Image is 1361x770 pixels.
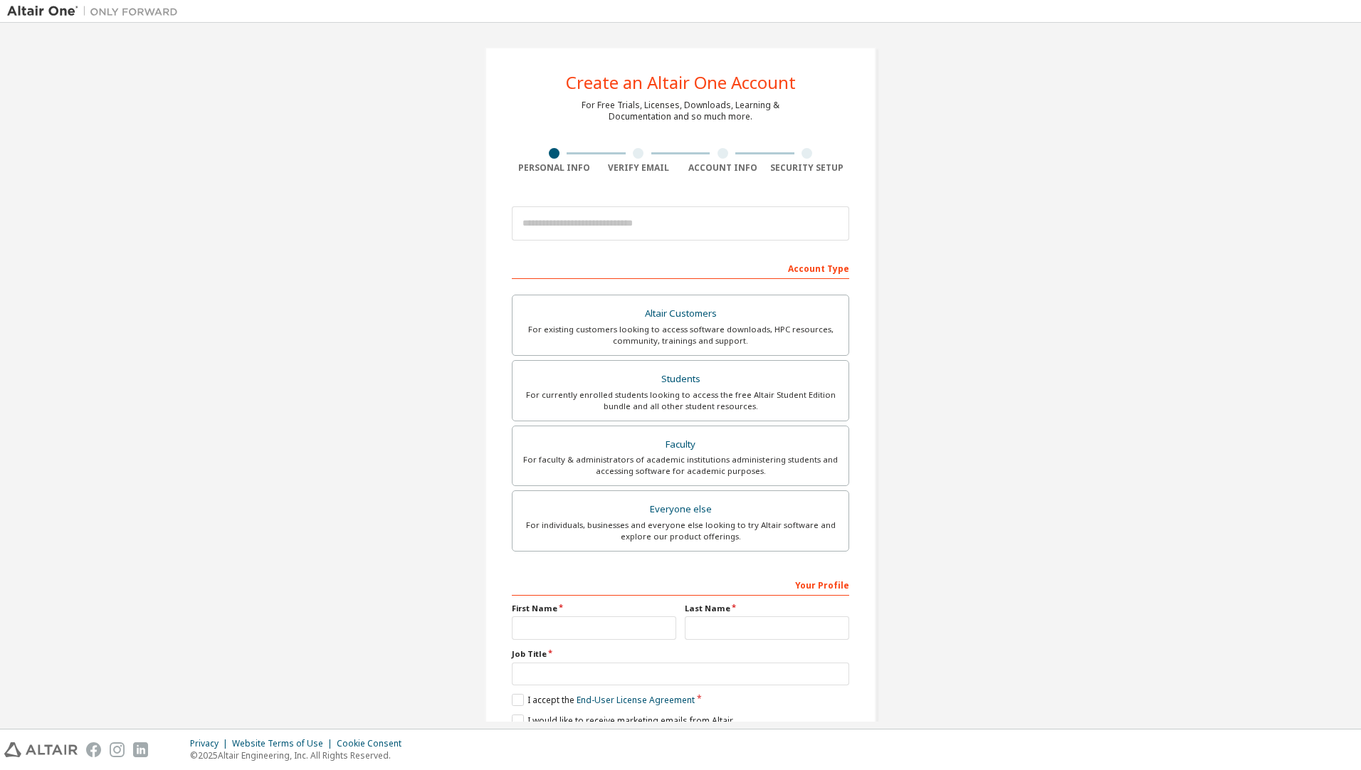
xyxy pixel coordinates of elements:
div: For Free Trials, Licenses, Downloads, Learning & Documentation and so much more. [582,100,779,122]
label: Job Title [512,648,849,660]
div: For existing customers looking to access software downloads, HPC resources, community, trainings ... [521,324,840,347]
img: facebook.svg [86,742,101,757]
img: altair_logo.svg [4,742,78,757]
label: Last Name [685,603,849,614]
div: For faculty & administrators of academic institutions administering students and accessing softwa... [521,454,840,477]
div: For currently enrolled students looking to access the free Altair Student Edition bundle and all ... [521,389,840,412]
div: Everyone else [521,500,840,520]
div: Privacy [190,738,232,749]
div: Create an Altair One Account [566,74,796,91]
div: Your Profile [512,573,849,596]
img: Altair One [7,4,185,19]
img: linkedin.svg [133,742,148,757]
a: End-User License Agreement [577,694,695,706]
div: Account Info [680,162,765,174]
div: Website Terms of Use [232,738,337,749]
label: I would like to receive marketing emails from Altair [512,714,733,727]
div: Verify Email [597,162,681,174]
div: For individuals, businesses and everyone else looking to try Altair software and explore our prod... [521,520,840,542]
div: Account Type [512,256,849,279]
div: Security Setup [765,162,850,174]
div: Altair Customers [521,304,840,324]
label: I accept the [512,694,695,706]
label: First Name [512,603,676,614]
div: Cookie Consent [337,738,410,749]
div: Students [521,369,840,389]
p: © 2025 Altair Engineering, Inc. All Rights Reserved. [190,749,410,761]
img: instagram.svg [110,742,125,757]
div: Personal Info [512,162,597,174]
div: Faculty [521,435,840,455]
